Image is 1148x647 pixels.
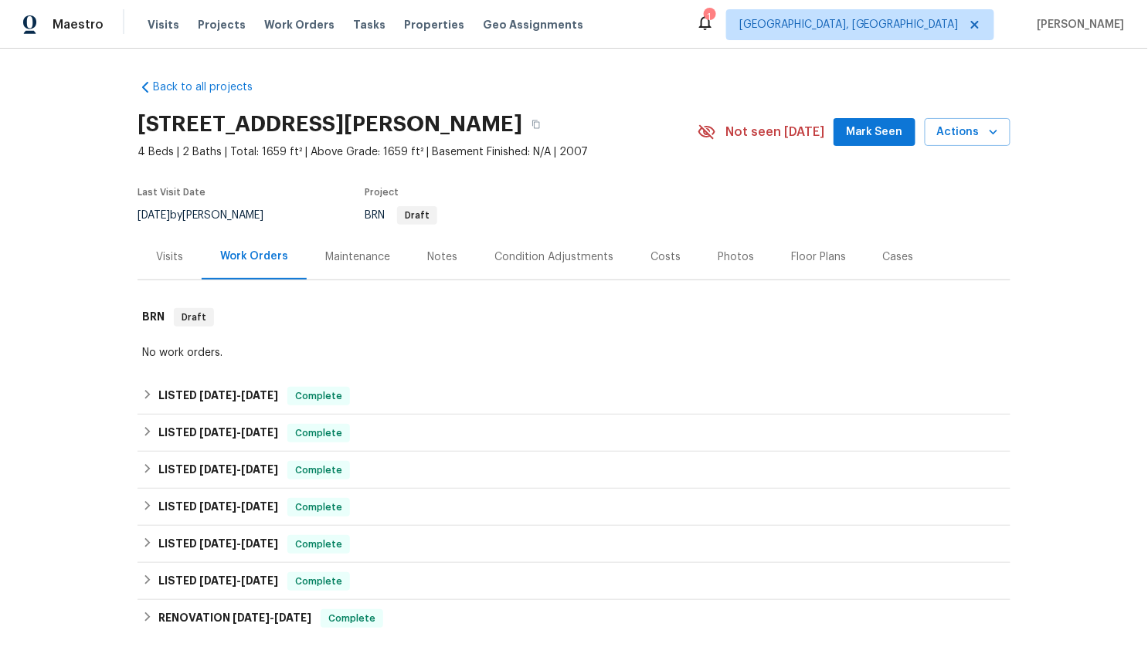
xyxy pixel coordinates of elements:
span: [DATE] [241,427,278,438]
span: - [233,612,311,623]
span: Mark Seen [846,123,903,142]
span: Complete [289,425,348,441]
span: Actions [937,123,998,142]
div: Condition Adjustments [494,249,613,265]
div: LISTED [DATE]-[DATE]Complete [138,489,1010,526]
span: [DATE] [241,464,278,475]
h6: RENOVATION [158,609,311,628]
span: [DATE] [233,612,270,623]
span: Complete [322,611,382,626]
div: LISTED [DATE]-[DATE]Complete [138,526,1010,563]
div: Costs [650,249,681,265]
button: Mark Seen [834,118,915,147]
span: Maestro [53,17,104,32]
span: Last Visit Date [138,188,205,197]
h6: LISTED [158,424,278,442]
a: Back to all projects [138,80,286,95]
span: Tasks [353,19,385,30]
span: Complete [289,500,348,515]
span: [DATE] [199,538,236,549]
span: [DATE] [199,575,236,586]
div: RENOVATION [DATE]-[DATE]Complete [138,600,1010,637]
span: Work Orders [264,17,335,32]
div: Maintenance [325,249,390,265]
div: 1 [704,9,715,25]
span: Complete [289,388,348,404]
h2: [STREET_ADDRESS][PERSON_NAME] [138,117,522,132]
span: [DATE] [199,501,236,512]
div: Cases [883,249,914,265]
span: Visits [148,17,179,32]
h6: LISTED [158,498,278,517]
div: BRN Draft [138,293,1010,342]
h6: LISTED [158,535,278,554]
span: Draft [399,211,436,220]
div: Work Orders [220,249,288,264]
span: [DATE] [138,210,170,221]
div: LISTED [DATE]-[DATE]Complete [138,378,1010,415]
span: [DATE] [241,501,278,512]
div: LISTED [DATE]-[DATE]Complete [138,563,1010,600]
div: by [PERSON_NAME] [138,206,282,225]
span: Projects [198,17,246,32]
button: Copy Address [522,110,550,138]
span: Complete [289,462,348,478]
span: Complete [289,537,348,552]
span: [DATE] [199,390,236,401]
span: [DATE] [199,464,236,475]
span: 4 Beds | 2 Baths | Total: 1659 ft² | Above Grade: 1659 ft² | Basement Finished: N/A | 2007 [138,144,698,160]
div: Visits [156,249,183,265]
span: - [199,538,278,549]
span: Project [365,188,399,197]
div: Photos [718,249,754,265]
span: - [199,464,278,475]
span: Properties [404,17,464,32]
span: - [199,427,278,438]
span: Geo Assignments [483,17,583,32]
h6: LISTED [158,461,278,479]
div: Notes [427,249,457,265]
span: - [199,501,278,512]
div: Floor Plans [791,249,846,265]
span: Not seen [DATE] [725,124,824,140]
span: - [199,575,278,586]
span: [GEOGRAPHIC_DATA], [GEOGRAPHIC_DATA] [739,17,959,32]
div: No work orders. [142,345,1006,361]
span: [DATE] [274,612,311,623]
div: LISTED [DATE]-[DATE]Complete [138,415,1010,452]
div: LISTED [DATE]-[DATE]Complete [138,452,1010,489]
h6: LISTED [158,572,278,591]
span: [DATE] [199,427,236,438]
h6: LISTED [158,387,278,405]
span: Complete [289,574,348,589]
span: BRN [365,210,437,221]
button: Actions [925,118,1010,147]
h6: BRN [142,308,165,327]
span: [DATE] [241,575,278,586]
span: [DATE] [241,538,278,549]
span: Draft [175,310,212,325]
span: - [199,390,278,401]
span: [PERSON_NAME] [1031,17,1125,32]
span: [DATE] [241,390,278,401]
